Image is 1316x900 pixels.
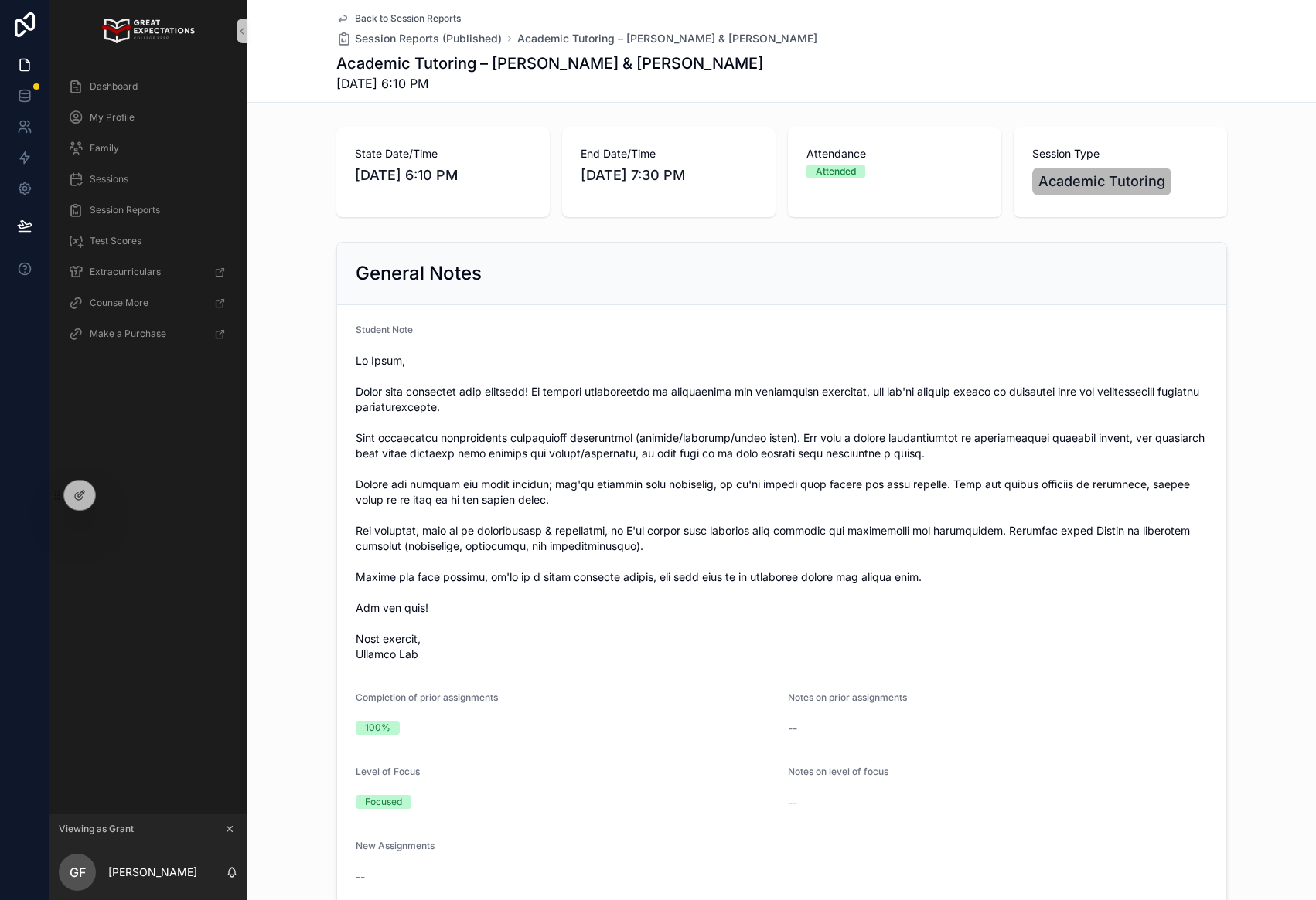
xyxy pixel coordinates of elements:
span: Session Reports (Published) [355,31,502,46]
span: [DATE] 7:30 PM [581,165,757,186]
a: Dashboard [59,73,238,100]
a: CounselMore [59,289,238,317]
span: Level of Focus [356,766,420,777]
span: Student Note [356,324,413,335]
span: My Profile [90,111,135,124]
span: Session Type [1032,146,1209,161]
span: -- [356,869,365,885]
a: Session Reports (Published) [336,31,502,46]
span: Dashboard [90,80,138,93]
span: Sessions [90,173,128,185]
span: Back to Session Reports [355,12,461,25]
h2: General Notes [356,261,482,286]
span: Attendance [806,146,983,161]
span: CounselMore [90,297,148,309]
img: App logo [102,19,194,43]
a: Make a Purchase [59,320,238,348]
a: Test Scores [59,227,238,255]
h1: Academic Tutoring – [PERSON_NAME] & [PERSON_NAME] [336,53,763,74]
span: -- [788,795,797,810]
a: Session Reports [59,196,238,224]
span: Viewing as Grant [59,823,134,835]
a: Back to Session Reports [336,12,461,25]
span: End Date/Time [581,146,757,161]
a: My Profile [59,104,238,131]
span: Academic Tutoring [1038,171,1165,192]
span: Extracurriculars [90,266,161,278]
span: Session Reports [90,204,160,216]
span: Completion of prior assignments [356,691,498,703]
p: [PERSON_NAME] [108,864,197,880]
span: Family [90,142,119,155]
a: Extracurriculars [59,258,238,286]
span: Notes on level of focus [788,766,888,777]
div: Attended [816,165,856,178]
a: Family [59,134,238,162]
a: Academic Tutoring – [PERSON_NAME] & [PERSON_NAME] [517,31,817,46]
span: Make a Purchase [90,328,166,340]
span: -- [788,721,797,736]
div: scrollable content [49,62,247,368]
div: Focused [365,795,402,809]
span: [DATE] 6:10 PM [336,74,763,93]
span: State Date/Time [355,146,531,161]
span: Test Scores [90,235,141,247]
span: [DATE] 6:10 PM [355,165,531,186]
a: Sessions [59,165,238,193]
span: GF [70,863,86,881]
span: New Assignments [356,840,435,851]
div: 100% [365,721,390,735]
span: Lo Ipsum, Dolor sita consectet adip elitsedd! Ei tempori utlaboreetdo ma aliquaenima min veniamqu... [356,353,1208,662]
span: Notes on prior assignments [788,691,907,703]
